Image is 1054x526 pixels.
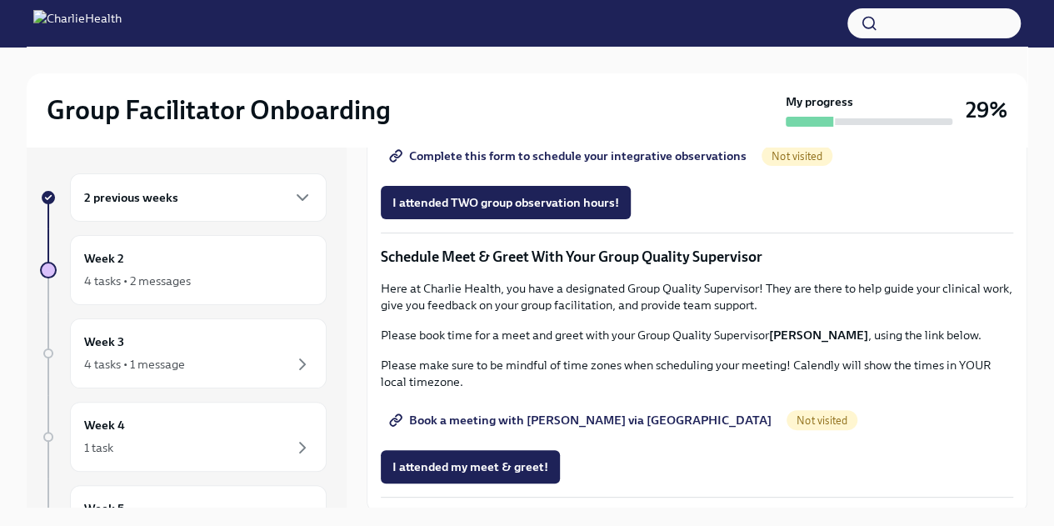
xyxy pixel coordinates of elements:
span: I attended TWO group observation hours! [392,194,619,211]
a: Week 24 tasks • 2 messages [40,235,327,305]
a: Week 34 tasks • 1 message [40,318,327,388]
a: Complete this form to schedule your integrative observations [381,139,758,173]
h3: 29% [966,95,1007,125]
h6: Week 3 [84,333,124,351]
span: Not visited [787,414,857,427]
button: I attended my meet & greet! [381,450,560,483]
div: 1 task [84,439,113,456]
h6: 2 previous weeks [84,188,178,207]
p: Please book time for a meet and greet with your Group Quality Supervisor , using the link below. [381,327,1013,343]
div: 4 tasks • 1 message [84,356,185,373]
h6: Week 5 [84,499,124,518]
p: Here at Charlie Health, you have a designated Group Quality Supervisor! They are there to help gu... [381,280,1013,313]
h2: Group Facilitator Onboarding [47,93,391,127]
span: Book a meeting with [PERSON_NAME] via [GEOGRAPHIC_DATA] [392,412,772,428]
strong: [PERSON_NAME] [769,328,868,343]
p: Please make sure to be mindful of time zones when scheduling your meeting! Calendly will show the... [381,357,1013,390]
button: I attended TWO group observation hours! [381,186,631,219]
a: Week 41 task [40,402,327,472]
div: 2 previous weeks [70,173,327,222]
a: Book a meeting with [PERSON_NAME] via [GEOGRAPHIC_DATA] [381,403,783,437]
span: Complete this form to schedule your integrative observations [392,148,747,164]
span: I attended my meet & greet! [392,458,548,475]
h6: Week 4 [84,416,125,434]
img: CharlieHealth [33,10,122,37]
p: Schedule Meet & Greet With Your Group Quality Supervisor [381,247,1013,267]
div: 4 tasks • 2 messages [84,273,191,289]
span: Not visited [762,150,832,163]
h6: Week 2 [84,249,124,268]
strong: My progress [786,93,853,110]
